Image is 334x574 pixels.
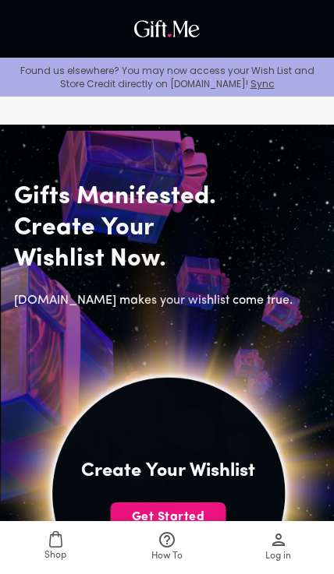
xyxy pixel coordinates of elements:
span: Shop [44,548,66,563]
span: How To [151,549,183,564]
a: How To [112,521,223,574]
span: Get Started [111,509,226,526]
img: GiftMe Logo [130,16,204,41]
h4: Create Your Wishlist [81,459,255,484]
button: Get Started [111,502,226,534]
a: Sync [250,77,275,90]
a: Log in [222,521,334,574]
p: Found us elsewhere? You may now access your Wish List and Store Credit directly on [DOMAIN_NAME]! [12,64,322,90]
span: Log in [265,549,291,564]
